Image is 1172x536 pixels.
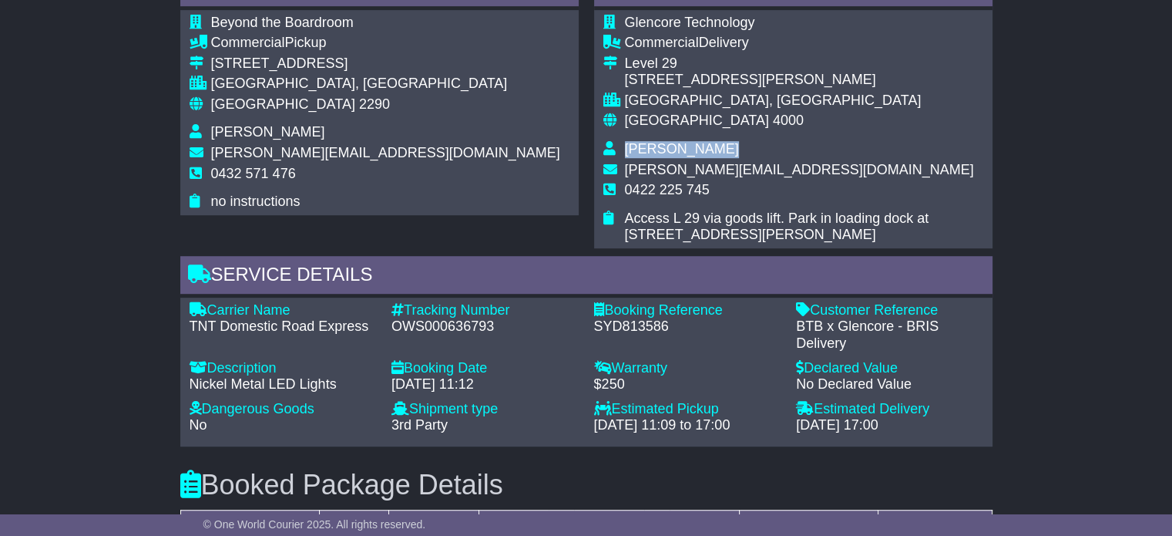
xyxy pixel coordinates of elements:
[190,417,207,433] span: No
[594,319,781,335] div: SYD813586
[391,401,579,418] div: Shipment type
[190,302,377,319] div: Carrier Name
[211,76,560,93] div: [GEOGRAPHIC_DATA], [GEOGRAPHIC_DATA]
[796,376,983,393] div: No Declared Value
[190,401,377,418] div: Dangerous Goods
[594,401,781,418] div: Estimated Pickup
[359,96,390,112] span: 2290
[625,162,974,177] span: [PERSON_NAME][EMAIL_ADDRESS][DOMAIN_NAME]
[594,417,781,434] div: [DATE] 11:09 to 17:00
[391,319,579,335] div: OWS000636793
[625,72,983,89] div: [STREET_ADDRESS][PERSON_NAME]
[625,93,983,110] div: [GEOGRAPHIC_DATA], [GEOGRAPHIC_DATA]
[391,417,448,433] span: 3rd Party
[211,15,354,30] span: Beyond the Boardroom
[391,302,579,319] div: Tracking Number
[190,376,377,393] div: Nickel Metal LED Lights
[625,15,755,30] span: Glencore Technology
[180,256,992,298] div: Service Details
[625,141,739,157] span: [PERSON_NAME]
[391,376,579,393] div: [DATE] 11:12
[211,145,560,160] span: [PERSON_NAME][EMAIL_ADDRESS][DOMAIN_NAME]
[625,56,983,72] div: Level 29
[594,376,781,393] div: $250
[796,360,983,377] div: Declared Value
[625,182,710,197] span: 0422 225 745
[211,194,301,209] span: no instructions
[625,113,769,128] span: [GEOGRAPHIC_DATA]
[796,302,983,319] div: Customer Reference
[391,360,579,377] div: Booking Date
[180,470,992,501] h3: Booked Package Details
[211,124,325,140] span: [PERSON_NAME]
[796,401,983,418] div: Estimated Delivery
[211,35,560,52] div: Pickup
[594,302,781,319] div: Booking Reference
[625,35,699,50] span: Commercial
[211,96,355,112] span: [GEOGRAPHIC_DATA]
[773,113,804,128] span: 4000
[211,35,285,50] span: Commercial
[625,35,983,52] div: Delivery
[203,518,426,531] span: © One World Courier 2025. All rights reserved.
[211,56,560,72] div: [STREET_ADDRESS]
[796,417,983,434] div: [DATE] 17:00
[211,166,296,181] span: 0432 571 476
[190,360,377,377] div: Description
[190,319,377,335] div: TNT Domestic Road Express
[796,319,983,352] div: BTB x Glencore - BRIS Delivery
[594,360,781,377] div: Warranty
[625,211,929,243] span: Access L 29 via goods lift. Park in loading dock at [STREET_ADDRESS][PERSON_NAME]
